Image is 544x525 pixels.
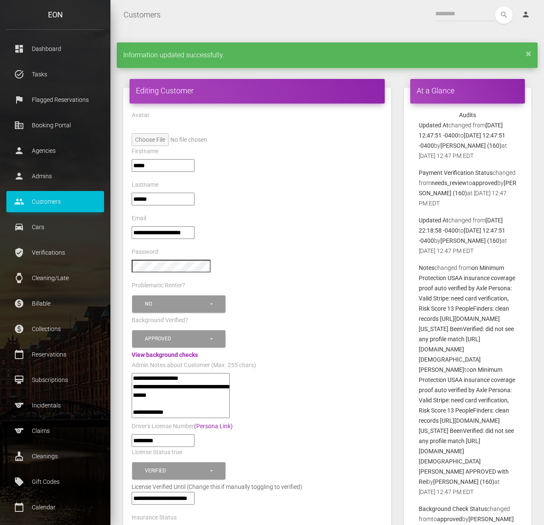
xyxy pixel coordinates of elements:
[6,369,104,390] a: card_membership Subscriptions
[125,482,389,492] div: License Verified Until (Change this if manually toggling to verified)
[13,42,98,55] p: Dashboard
[419,263,516,497] p: changed from to by at [DATE] 12:47 PM EDT
[145,335,209,343] div: Approved
[132,351,198,358] a: View background checks
[472,180,497,186] b: approved
[13,119,98,132] p: Booking Portal
[417,85,519,96] h4: At a Glance
[6,318,104,340] a: paid Collections
[459,112,476,118] strong: Audits
[6,497,104,518] a: calendar_today Calendar
[145,467,209,474] div: Verified
[132,281,185,290] label: Problematic Renter?
[6,191,104,212] a: people Customers
[132,448,182,457] label: License Status true
[132,295,225,313] button: No
[13,475,98,488] p: Gift Codes
[6,38,104,59] a: dashboard Dashboard
[132,147,158,156] label: Firstname
[132,248,158,256] label: Password
[124,4,161,25] a: Customers
[13,170,98,182] p: Admins
[6,242,104,263] a: verified_user Verifications
[132,111,149,120] label: Avatar
[495,6,513,24] button: search
[515,6,538,23] a: person
[419,168,516,208] p: changed from to by at [DATE] 12:47 PM EDT
[13,195,98,208] p: Customers
[521,10,530,19] i: person
[433,478,494,485] b: [PERSON_NAME] (160)
[6,115,104,136] a: corporate_fare Booking Portal
[6,140,104,161] a: person Agencies
[136,85,378,96] h4: Editing Customer
[437,516,462,522] b: approved
[13,93,98,106] p: Flagged Reservations
[13,501,98,514] p: Calendar
[13,348,98,361] p: Reservations
[6,64,104,85] a: task_alt Tasks
[419,505,487,512] b: Background Check Status
[419,122,448,129] b: Updated At
[419,217,448,224] b: Updated At
[145,300,209,308] div: No
[6,89,104,110] a: flag Flagged Reservations
[132,316,188,325] label: Background Verified?
[6,471,104,492] a: local_offer Gift Codes
[132,361,256,370] label: Admin Notes about Customer (Max. 255 chars)
[13,272,98,284] p: Cleaning/Late
[132,514,177,522] label: Insurance Status
[194,423,233,430] a: (Persona Link)
[440,142,502,149] b: [PERSON_NAME] (160)
[13,221,98,233] p: Cars
[13,68,98,81] p: Tasks
[13,424,98,437] p: Claims
[526,51,531,56] a: ×
[132,214,146,223] label: Email
[419,264,515,373] b: on Minimum Protection USAA insurance coverage proof auto verified by Axle Persona: Valid Stripe: ...
[13,297,98,310] p: Billable
[6,293,104,314] a: paid Billable
[13,399,98,412] p: Incidentals
[6,344,104,365] a: calendar_today Reservations
[6,216,104,238] a: drive_eta Cars
[13,323,98,335] p: Collections
[419,120,516,161] p: changed from to by at [DATE] 12:47 PM EDT
[6,267,104,289] a: watch Cleaning/Late
[6,446,104,467] a: cleaning_services Cleanings
[440,237,502,244] b: [PERSON_NAME] (160)
[132,330,225,348] button: Approved
[431,180,467,186] b: needs_review
[419,215,516,256] p: changed from to by at [DATE] 12:47 PM EDT
[132,462,225,480] button: Verified
[6,166,104,187] a: person Admins
[419,264,434,271] b: Notes
[6,420,104,441] a: sports Claims
[6,395,104,416] a: sports Incidentals
[117,42,538,68] div: Information updated successfully.
[132,181,158,189] label: Lastname
[13,246,98,259] p: Verifications
[13,144,98,157] p: Agencies
[132,422,233,431] label: Driver's License Number
[419,169,493,176] b: Payment Verification Status
[13,450,98,463] p: Cleanings
[13,373,98,386] p: Subscriptions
